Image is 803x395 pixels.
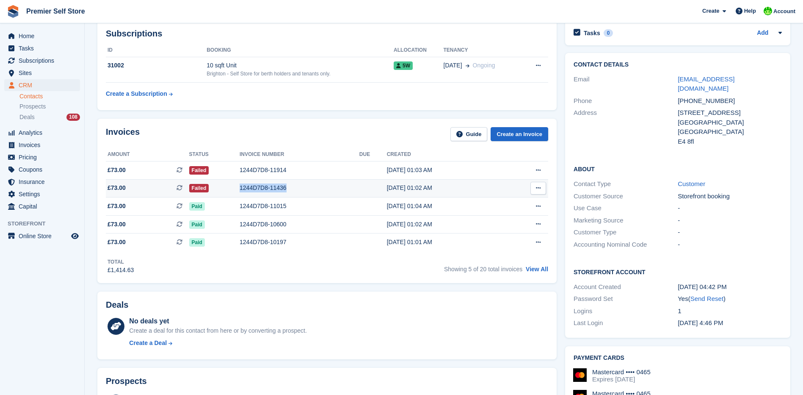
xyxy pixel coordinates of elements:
span: [DATE] [444,61,462,70]
div: [STREET_ADDRESS] [678,108,782,118]
div: [GEOGRAPHIC_DATA] [678,127,782,137]
th: Due [359,148,387,161]
div: Use Case [574,203,678,213]
a: Create an Invoice [491,127,548,141]
a: menu [4,79,80,91]
span: £73.00 [108,220,126,229]
img: Mastercard Logo [573,368,587,382]
div: Accounting Nominal Code [574,240,678,250]
span: Failed [189,166,209,175]
div: Marketing Source [574,216,678,225]
th: Status [189,148,240,161]
div: E4 8fl [678,137,782,147]
div: [PHONE_NUMBER] [678,96,782,106]
a: menu [4,55,80,67]
div: Phone [574,96,678,106]
div: Customer Type [574,228,678,237]
a: [EMAIL_ADDRESS][DOMAIN_NAME] [678,75,734,92]
a: Add [757,28,768,38]
a: menu [4,151,80,163]
span: Analytics [19,127,69,139]
time: 2024-01-08 16:46:05 UTC [678,319,723,326]
span: £73.00 [108,184,126,192]
h2: About [574,164,782,173]
span: CRM [19,79,69,91]
a: Preview store [70,231,80,241]
a: Contacts [19,92,80,100]
a: menu [4,30,80,42]
div: Yes [678,294,782,304]
div: [DATE] 01:02 AM [387,184,503,192]
div: Create a Deal [129,339,167,348]
a: menu [4,200,80,212]
div: 0 [604,29,613,37]
span: Account [773,7,795,16]
a: menu [4,139,80,151]
div: Account Created [574,282,678,292]
div: [DATE] 01:04 AM [387,202,503,211]
div: 1244D7D8-10600 [240,220,359,229]
a: View All [526,266,548,273]
h2: Storefront Account [574,267,782,276]
a: Deals 108 [19,113,80,122]
div: - [678,228,782,237]
span: £73.00 [108,202,126,211]
div: £1,414.63 [108,266,134,275]
span: Prospects [19,103,46,111]
span: 5W [394,61,413,70]
div: Customer Source [574,192,678,201]
div: - [678,240,782,250]
div: Total [108,258,134,266]
span: Storefront [8,220,84,228]
h2: Deals [106,300,128,310]
th: Invoice number [240,148,359,161]
div: 1244D7D8-11436 [240,184,359,192]
a: menu [4,67,80,79]
a: menu [4,188,80,200]
span: Help [744,7,756,15]
div: Mastercard •••• 0465 [592,368,651,376]
img: Kirsten Hallett [764,7,772,15]
div: 1244D7D8-10197 [240,238,359,247]
div: 31002 [106,61,207,70]
div: Create a Subscription [106,89,167,98]
span: Subscriptions [19,55,69,67]
span: Capital [19,200,69,212]
div: - [678,203,782,213]
div: Contact Type [574,179,678,189]
a: Prospects [19,102,80,111]
span: Paid [189,220,205,229]
th: Booking [207,44,394,57]
span: ( ) [688,295,726,302]
div: Storefront booking [678,192,782,201]
img: stora-icon-8386f47178a22dfd0bd8f6a31ec36ba5ce8667c1dd55bd0f319d3a0aa187defe.svg [7,5,19,18]
th: Allocation [394,44,443,57]
div: 1 [678,306,782,316]
span: Settings [19,188,69,200]
span: Coupons [19,164,69,175]
span: Invoices [19,139,69,151]
span: £73.00 [108,238,126,247]
div: - [678,216,782,225]
div: [DATE] 01:02 AM [387,220,503,229]
a: Send Reset [690,295,723,302]
span: Paid [189,202,205,211]
span: Failed [189,184,209,192]
div: Create a deal for this contact from here or by converting a prospect. [129,326,306,335]
a: menu [4,230,80,242]
span: Ongoing [473,62,495,69]
span: Create [702,7,719,15]
span: Tasks [19,42,69,54]
div: Logins [574,306,678,316]
span: Showing 5 of 20 total invoices [444,266,522,273]
a: menu [4,176,80,188]
th: Amount [106,148,189,161]
a: menu [4,164,80,175]
a: Create a Subscription [106,86,173,102]
span: Sites [19,67,69,79]
span: Deals [19,113,35,121]
span: Pricing [19,151,69,163]
div: 1244D7D8-11015 [240,202,359,211]
a: menu [4,42,80,54]
span: Paid [189,238,205,247]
